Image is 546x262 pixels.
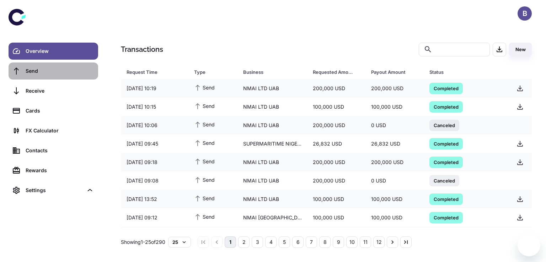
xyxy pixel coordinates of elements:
[121,119,188,132] div: [DATE] 10:06
[306,236,317,248] button: Go to page 7
[9,102,98,119] a: Cards
[194,83,215,91] span: Send
[194,120,215,128] span: Send
[365,100,424,114] div: 100,000 USD
[400,236,412,248] button: Go to last page
[429,84,463,92] span: Completed
[26,47,94,55] div: Overview
[307,155,365,169] div: 200,000 USD
[121,137,188,151] div: [DATE] 09:45
[346,236,358,248] button: Go to page 10
[26,87,94,95] div: Receive
[307,211,365,224] div: 100,000 USD
[518,234,540,256] iframe: Button to launch messaging window
[121,155,188,169] div: [DATE] 09:18
[365,137,424,151] div: 26,832 USD
[238,236,250,248] button: Go to page 2
[194,176,215,184] span: Send
[26,167,94,174] div: Rewards
[313,67,353,77] div: Requested Amount
[194,102,215,110] span: Send
[429,214,463,221] span: Completed
[168,237,191,247] button: 25
[9,43,98,60] a: Overview
[121,238,165,246] p: Showing 1-25 of 290
[365,82,424,95] div: 200,000 USD
[197,236,413,248] nav: pagination navigation
[9,62,98,80] a: Send
[121,44,163,55] h1: Transactions
[307,100,365,114] div: 100,000 USD
[307,174,365,187] div: 200,000 USD
[360,236,371,248] button: Go to page 11
[371,67,412,77] div: Payout Amount
[429,158,463,165] span: Completed
[121,192,188,206] div: [DATE] 13:52
[26,107,94,115] div: Cards
[26,67,94,75] div: Send
[307,82,365,95] div: 200,000 USD
[292,236,304,248] button: Go to page 6
[194,67,225,77] div: Type
[365,192,424,206] div: 100,000 USD
[237,192,307,206] div: NMAI LTD UAB
[429,140,463,147] span: Completed
[121,82,188,95] div: [DATE] 10:19
[265,236,277,248] button: Go to page 4
[9,182,98,199] div: Settings
[9,142,98,159] a: Contacts
[121,211,188,224] div: [DATE] 09:12
[429,67,502,77] span: Status
[237,119,307,132] div: NMAI LTD UAB
[252,236,263,248] button: Go to page 3
[127,67,186,77] span: Request Time
[319,236,331,248] button: Go to page 8
[429,103,463,110] span: Completed
[387,236,398,248] button: Go to next page
[237,211,307,224] div: NMAI [GEOGRAPHIC_DATA]
[237,174,307,187] div: NMAI LTD UAB
[371,67,421,77] span: Payout Amount
[194,139,215,147] span: Send
[225,236,236,248] button: page 1
[26,186,83,194] div: Settings
[121,100,188,114] div: [DATE] 10:15
[365,155,424,169] div: 200,000 USD
[518,6,532,21] button: B
[9,162,98,179] a: Rewards
[127,67,176,77] div: Request Time
[365,174,424,187] div: 0 USD
[237,155,307,169] div: NMAI LTD UAB
[429,67,493,77] div: Status
[237,82,307,95] div: NMAI LTD UAB
[365,119,424,132] div: 0 USD
[194,67,235,77] span: Type
[373,236,385,248] button: Go to page 12
[194,213,215,220] span: Send
[194,194,215,202] span: Send
[333,236,344,248] button: Go to page 9
[237,100,307,114] div: NMAI LTD UAB
[237,137,307,151] div: SUPERMARITIME NIGERIA LTD
[307,137,365,151] div: 26,832 USD
[9,122,98,139] a: FX Calculator
[365,211,424,224] div: 100,000 USD
[194,157,215,165] span: Send
[429,121,459,129] span: Canceled
[307,119,365,132] div: 200,000 USD
[9,82,98,99] a: Receive
[429,177,459,184] span: Canceled
[307,192,365,206] div: 100,000 USD
[26,147,94,154] div: Contacts
[279,236,290,248] button: Go to page 5
[26,127,94,135] div: FX Calculator
[313,67,363,77] span: Requested Amount
[121,174,188,187] div: [DATE] 09:08
[429,195,463,202] span: Completed
[509,43,532,56] button: New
